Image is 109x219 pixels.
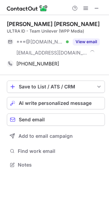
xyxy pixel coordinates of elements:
[18,133,73,139] span: Add to email campaign
[7,130,105,142] button: Add to email campaign
[16,61,59,67] span: [PHONE_NUMBER]
[73,38,100,45] button: Reveal Button
[7,28,105,34] div: ULTRA ID - Team Unilever (WPP Media)
[16,50,87,56] span: [EMAIL_ADDRESS][DOMAIN_NAME]
[16,39,64,45] span: ***@[DOMAIN_NAME]
[7,21,100,27] div: [PERSON_NAME] [PERSON_NAME]
[7,160,105,170] button: Notes
[7,4,48,12] img: ContactOut v5.3.10
[19,117,45,122] span: Send email
[7,97,105,109] button: AI write personalized message
[18,162,102,168] span: Notes
[7,146,105,156] button: Find work email
[19,100,92,106] span: AI write personalized message
[18,148,102,154] span: Find work email
[7,113,105,126] button: Send email
[7,81,105,93] button: save-profile-one-click
[19,84,93,89] div: Save to List / ATS / CRM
